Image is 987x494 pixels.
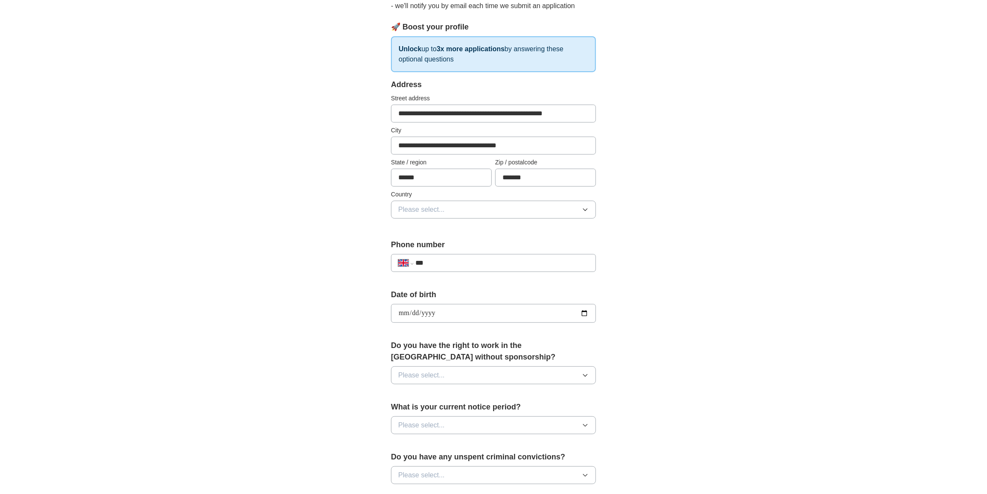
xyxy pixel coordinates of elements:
button: Please select... [391,201,596,219]
button: Please select... [391,416,596,434]
button: Please select... [391,366,596,384]
span: Please select... [398,420,445,430]
span: Please select... [398,205,445,215]
label: Do you have any unspent criminal convictions? [391,451,596,463]
p: up to by answering these optional questions [391,36,596,72]
label: Zip / postalcode [495,158,596,167]
strong: 3x more applications [437,45,505,53]
label: Country [391,190,596,199]
label: Phone number [391,239,596,251]
div: Address [391,79,596,91]
label: What is your current notice period? [391,401,596,413]
label: Do you have the right to work in the [GEOGRAPHIC_DATA] without sponsorship? [391,340,596,363]
label: Street address [391,94,596,103]
label: City [391,126,596,135]
strong: Unlock [399,45,421,53]
label: State / region [391,158,492,167]
label: Date of birth [391,289,596,301]
span: Please select... [398,370,445,380]
span: Please select... [398,470,445,480]
div: 🚀 Boost your profile [391,21,596,33]
button: Please select... [391,466,596,484]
